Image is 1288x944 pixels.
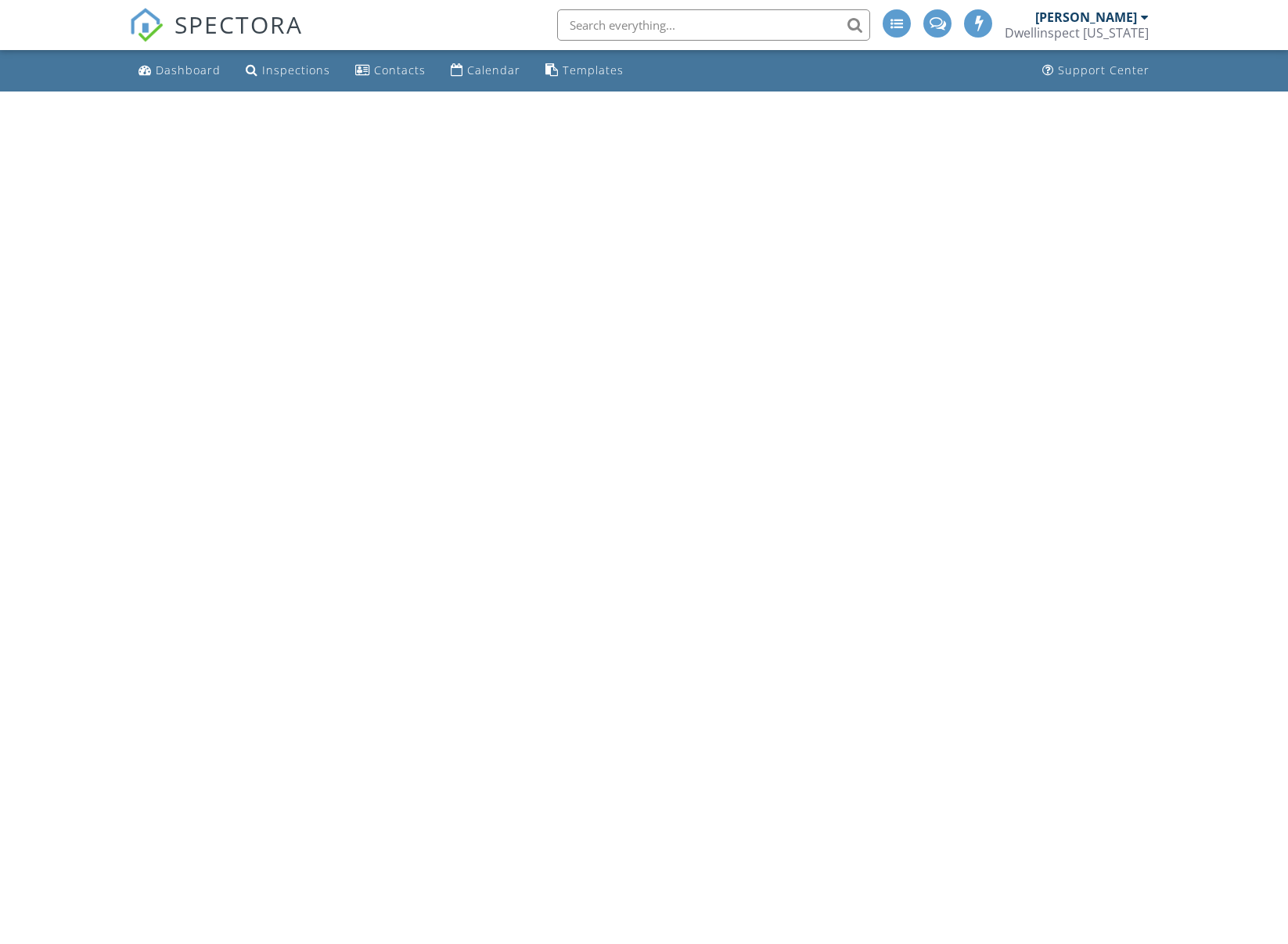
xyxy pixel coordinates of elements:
[374,63,426,77] div: Contacts
[1005,25,1149,41] div: Dwellinspect Arizona
[557,9,870,41] input: Search everything...
[1035,9,1137,25] div: [PERSON_NAME]
[467,63,520,77] div: Calendar
[539,56,630,85] a: Templates
[262,63,330,77] div: Inspections
[132,56,227,85] a: Dashboard
[1058,63,1149,77] div: Support Center
[1036,56,1156,85] a: Support Center
[444,56,527,85] a: Calendar
[156,63,221,77] div: Dashboard
[129,8,164,42] img: The Best Home Inspection Software - Spectora
[239,56,336,85] a: Inspections
[129,21,303,54] a: SPECTORA
[349,56,432,85] a: Contacts
[174,8,303,41] span: SPECTORA
[563,63,624,77] div: Templates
